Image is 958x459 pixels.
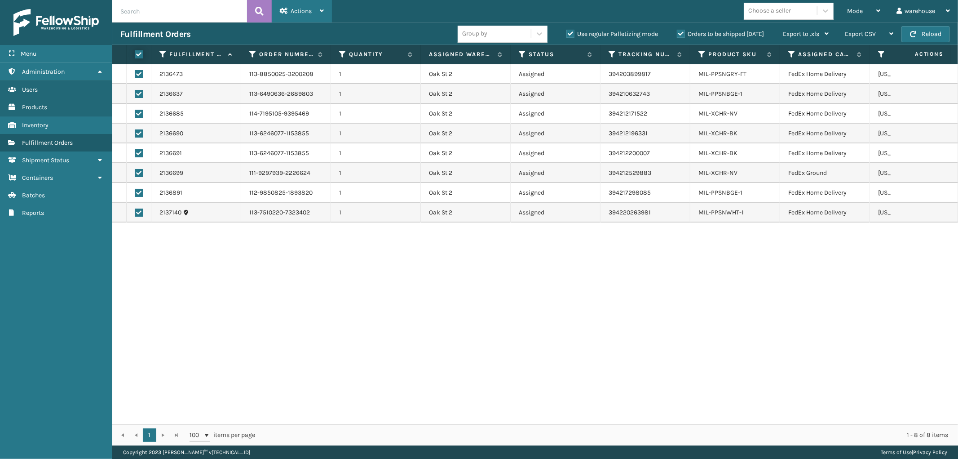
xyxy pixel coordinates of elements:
a: MIL-PPSNBGE-1 [698,189,742,196]
span: Shipment Status [22,156,69,164]
td: Assigned [511,64,600,84]
a: 2136637 [159,89,183,98]
td: FedEx Home Delivery [780,64,870,84]
td: 113-7510220-7323402 [241,203,331,223]
a: Privacy Policy [913,449,947,455]
span: items per page [190,428,255,442]
td: Oak St 2 [421,183,511,203]
span: Mode [847,7,863,15]
td: FedEx Ground [780,163,870,183]
label: Assigned Warehouse [429,50,493,58]
label: Orders to be shipped [DATE] [677,30,764,38]
div: | [881,446,947,459]
td: 1 [331,84,421,104]
td: 114-7195105-9395469 [241,104,331,124]
td: 113-8850025-3200208 [241,64,331,84]
label: Product SKU [708,50,763,58]
td: Oak St 2 [421,124,511,143]
td: FedEx Home Delivery [780,203,870,223]
a: 2136699 [159,169,183,178]
td: Oak St 2 [421,104,511,124]
span: Reports [22,209,44,217]
td: Oak St 2 [421,203,511,223]
td: 1 [331,124,421,143]
td: 112-9850825-1893820 [241,183,331,203]
a: MIL-PPSNBGE-1 [698,90,742,98]
td: 1 [331,203,421,223]
span: Containers [22,174,53,182]
td: FedEx Home Delivery [780,104,870,124]
a: 2137140 [159,208,181,217]
a: 394212200007 [609,149,650,157]
a: 394212529883 [609,169,651,177]
td: 113-6246077-1153855 [241,124,331,143]
a: 394210632743 [609,90,650,98]
span: Export CSV [845,30,876,38]
a: MIL-XCHR-BK [698,129,737,137]
p: Copyright 2023 [PERSON_NAME]™ v [TECHNICAL_ID] [123,446,250,459]
td: 1 [331,163,421,183]
label: Assigned Carrier Service [798,50,852,58]
a: 2136685 [159,109,184,118]
a: MIL-PPSNWHT-1 [698,209,744,216]
h3: Fulfillment Orders [120,29,190,40]
td: Assigned [511,124,600,143]
td: Oak St 2 [421,84,511,104]
a: 394203899817 [609,70,651,78]
span: Menu [21,50,36,58]
label: Order Number [259,50,313,58]
span: Actions [291,7,312,15]
a: MIL-XCHR-BK [698,149,737,157]
td: FedEx Home Delivery [780,143,870,163]
a: 394220263981 [609,209,651,216]
td: Oak St 2 [421,143,511,163]
span: Fulfillment Orders [22,139,73,147]
td: Assigned [511,143,600,163]
td: 1 [331,104,421,124]
td: Assigned [511,163,600,183]
a: 394217298085 [609,189,651,196]
a: 2136691 [159,149,182,158]
span: Batches [22,192,45,199]
td: Oak St 2 [421,64,511,84]
label: Fulfillment Order Id [169,50,224,58]
a: Terms of Use [881,449,912,455]
td: 113-6490636-2689803 [241,84,331,104]
td: Assigned [511,104,600,124]
td: Assigned [511,84,600,104]
div: Choose a seller [748,6,791,16]
td: 1 [331,183,421,203]
a: 394212196331 [609,129,648,137]
a: 2136690 [159,129,183,138]
a: 394212171522 [609,110,647,117]
td: FedEx Home Delivery [780,84,870,104]
td: Assigned [511,203,600,223]
label: Quantity [349,50,403,58]
td: 113-6246077-1153855 [241,143,331,163]
img: logo [13,9,99,36]
td: Oak St 2 [421,163,511,183]
div: Group by [462,29,487,39]
td: 111-9297939-2226624 [241,163,331,183]
label: Status [529,50,583,58]
span: Export to .xls [783,30,819,38]
td: 1 [331,143,421,163]
td: Assigned [511,183,600,203]
span: Users [22,86,38,94]
button: Reload [901,26,950,42]
div: 1 - 8 of 8 items [268,431,948,440]
a: 2136473 [159,70,183,79]
label: Use regular Palletizing mode [566,30,658,38]
td: FedEx Home Delivery [780,183,870,203]
a: MIL-PPSNGRY-FT [698,70,746,78]
span: Inventory [22,121,49,129]
label: Tracking Number [618,50,673,58]
td: 1 [331,64,421,84]
span: Actions [887,47,949,62]
span: Administration [22,68,65,76]
a: 2136891 [159,188,182,197]
td: FedEx Home Delivery [780,124,870,143]
span: Products [22,103,47,111]
a: 1 [143,428,156,442]
a: MIL-XCHR-NV [698,110,737,117]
